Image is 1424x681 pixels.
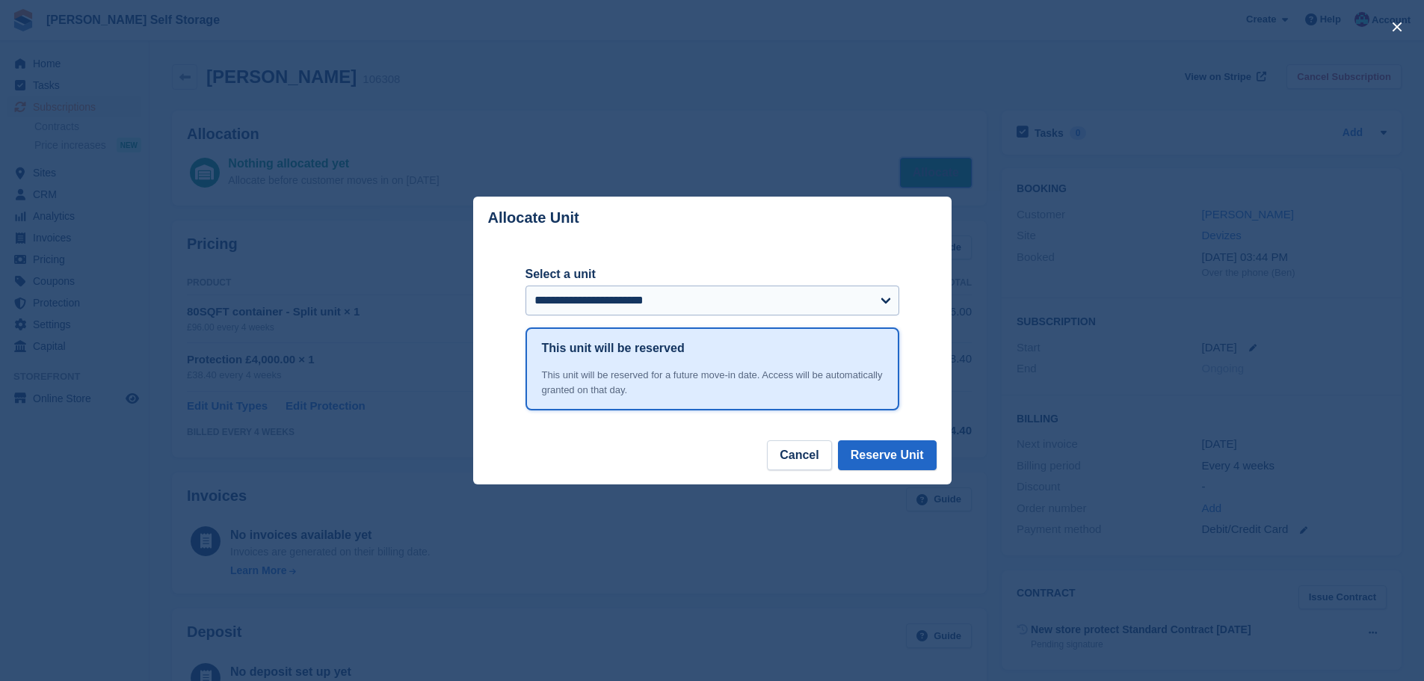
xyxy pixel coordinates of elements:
[542,368,883,397] div: This unit will be reserved for a future move-in date. Access will be automatically granted on tha...
[542,339,685,357] h1: This unit will be reserved
[767,440,831,470] button: Cancel
[525,265,899,283] label: Select a unit
[488,209,579,227] p: Allocate Unit
[1385,15,1409,39] button: close
[838,440,937,470] button: Reserve Unit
